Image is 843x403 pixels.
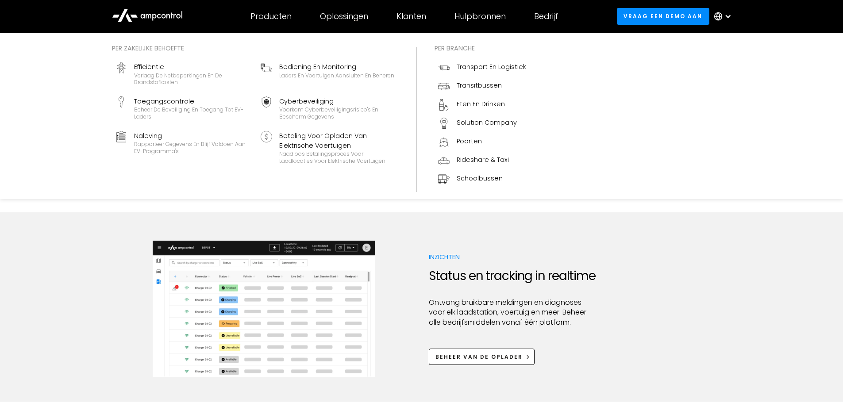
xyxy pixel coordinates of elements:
p: Ontvang bruikbare meldingen en diagnoses voor elk laadstation, voertuig en meer. Beheer alle bedr... [429,298,599,327]
div: Schoolbussen [457,173,503,183]
a: Betaling voor opladen van elektrische voertuigenNaadloos betalingsproces voor laadlocaties voor e... [257,127,399,168]
div: Cyberbeveiliging [279,96,395,106]
img: Ampcontrol EV-laadbeheersysteem voor op tijd vertrek [153,241,375,377]
div: Verlaag de netbeperkingen en de brandstofkosten [134,72,250,86]
a: Transport en logistiek [435,58,530,77]
div: Per branche [435,43,530,53]
div: Hulpbronnen [454,12,506,21]
a: Vraag een demo aan [617,8,709,24]
div: Eten en drinken [457,99,505,109]
h2: Status en tracking in realtime [429,269,599,284]
a: Eten en drinken [435,96,530,114]
div: Per zakelijke behoefte [112,43,399,53]
div: Toegangscontrole [134,96,250,106]
div: Laders en voertuigen aansluiten en beheren [279,72,394,79]
div: Beheer van de oplader [435,353,523,361]
div: Producten [250,12,292,21]
a: EfficiëntieVerlaag de netbeperkingen en de brandstofkosten [112,58,254,89]
div: Poorten [457,136,482,146]
a: NalevingRapporteer gegevens en blijf voldoen aan EV-programma's [112,127,254,168]
a: Rideshare & Taxi [435,151,530,170]
a: Poorten [435,133,530,151]
div: Transport en logistiek [457,62,526,72]
a: Beheer van de oplader [429,349,535,365]
a: Solution Company [435,114,530,133]
a: ToegangscontroleBeheer de beveiliging en toegang tot EV-laders [112,93,254,124]
div: Efficiëntie [134,62,250,72]
div: Oplossingen [320,12,368,21]
div: Naleving [134,131,250,141]
a: CyberbeveiligingVoorkom cyberbeveiligingsrisico's en bescherm gegevens [257,93,399,124]
a: Transitbussen [435,77,530,96]
div: Solution Company [457,118,517,127]
div: Naadloos betalingsproces voor laadlocaties voor elektrische voertuigen [279,150,395,164]
a: Schoolbussen [435,170,530,188]
div: Rideshare & Taxi [457,155,509,165]
div: Bedrijf [534,12,558,21]
div: Klanten [396,12,426,21]
div: Transitbussen [457,81,502,90]
div: Rapporteer gegevens en blijf voldoen aan EV-programma's [134,141,250,154]
div: Voorkom cyberbeveiligingsrisico's en bescherm gegevens [279,106,395,120]
div: Betaling voor opladen van elektrische voertuigen [279,131,395,151]
div: Beheer de beveiliging en toegang tot EV-laders [134,106,250,120]
p: Inzichten [429,253,599,261]
div: Bediening en monitoring [279,62,394,72]
a: Bediening en monitoringLaders en voertuigen aansluiten en beheren [257,58,399,89]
